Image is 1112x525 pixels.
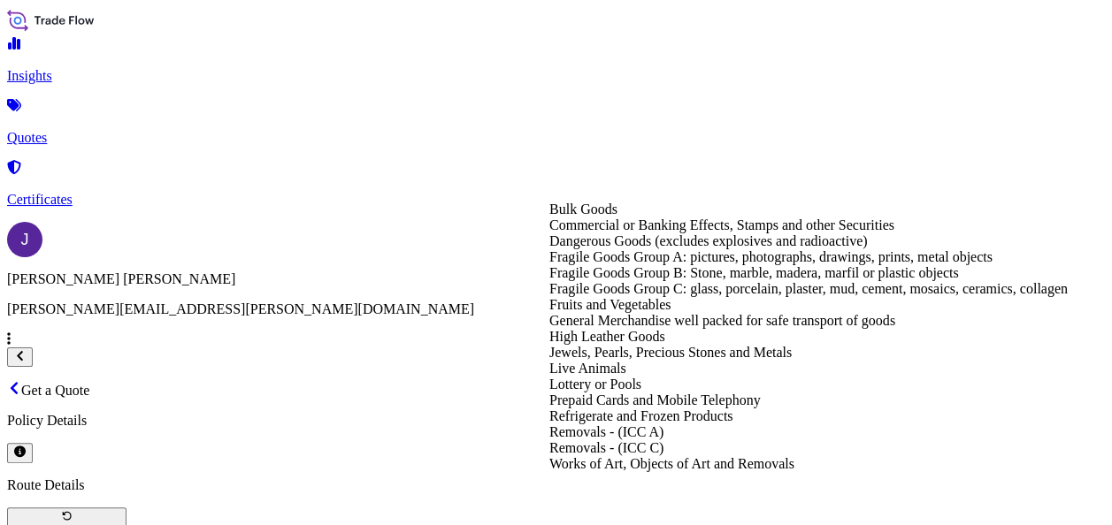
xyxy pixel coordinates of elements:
div: Prepaid Cards and Mobile Telephony [549,392,1068,408]
div: Commercial or Banking Effects, Stamps and other Securities [549,217,1068,233]
div: Dangerous Goods (excludes explosives and radioactive) [549,233,1068,249]
div: Fruits and Vegetables [549,297,1068,313]
div: Fragile Goods Group B: Stone, marble, madera, marfil or plastic objects [549,265,1068,281]
div: Removals - (ICC A) [549,424,1068,440]
p: [PERSON_NAME] [PERSON_NAME] [7,271,1105,287]
p: Policy Details [7,413,1105,429]
p: Insights [7,68,1105,84]
div: High Leather Goods [549,329,1068,345]
p: Quotes [7,130,1105,146]
div: General Merchandise well packed for safe transport of goods [549,313,1068,329]
div: Works of Art, Objects of Art and Removals [549,456,1068,472]
div: Jewels, Pearls, Precious Stones and Metals [549,345,1068,361]
div: Removals - (ICC C) [549,440,1068,456]
span: J [21,231,29,248]
p: Certificates [7,192,1105,208]
div: Live Animals [549,361,1068,377]
div: Suggestions [549,202,1068,472]
div: Fragile Goods Group C: glass, porcelain, plaster, mud, cement, mosaics, ceramics, collagen [549,281,1068,297]
div: Fragile Goods Group A: pictures, photographs, drawings, prints, metal objects [549,249,1068,265]
p: [PERSON_NAME][EMAIL_ADDRESS][PERSON_NAME][DOMAIN_NAME] [7,301,1105,317]
div: Lottery or Pools [549,377,1068,392]
div: Refrigerate and Frozen Products [549,408,1068,424]
div: Bulk Goods [549,202,1068,217]
p: Route Details [7,477,1105,493]
p: Get a Quote [7,381,1105,399]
